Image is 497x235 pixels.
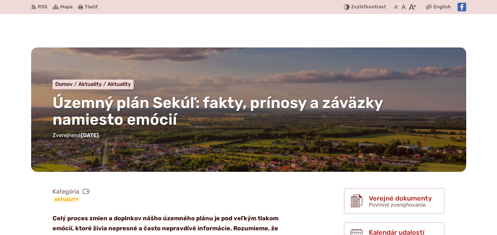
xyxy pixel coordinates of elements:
[60,3,73,11] span: Mapa
[53,188,90,196] span: Kategória
[351,4,366,10] span: Zvýšiť
[432,3,452,11] a: English
[55,81,78,87] a: Domov
[53,196,80,203] a: Aktuality
[55,81,73,87] span: Domov
[107,81,131,87] a: Aktuality
[351,4,386,10] span: kontrast
[369,202,426,208] span: Povinné zverejňovanie
[369,195,432,202] span: Verejné dokumenty
[458,3,466,11] img: Prejsť na Facebook stránku
[81,132,99,138] span: [DATE]
[53,94,383,129] span: Územný plán Sekúľ: fakty, prínosy a záväzky namiesto emócií
[85,4,98,10] span: Tlačiť
[78,81,102,87] span: Aktuality
[344,188,445,214] a: Verejné dokumenty Povinné zverejňovanie
[433,3,451,11] span: English
[53,131,445,140] p: Zverejnené .
[78,81,107,87] a: Aktuality
[38,3,47,11] span: RSS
